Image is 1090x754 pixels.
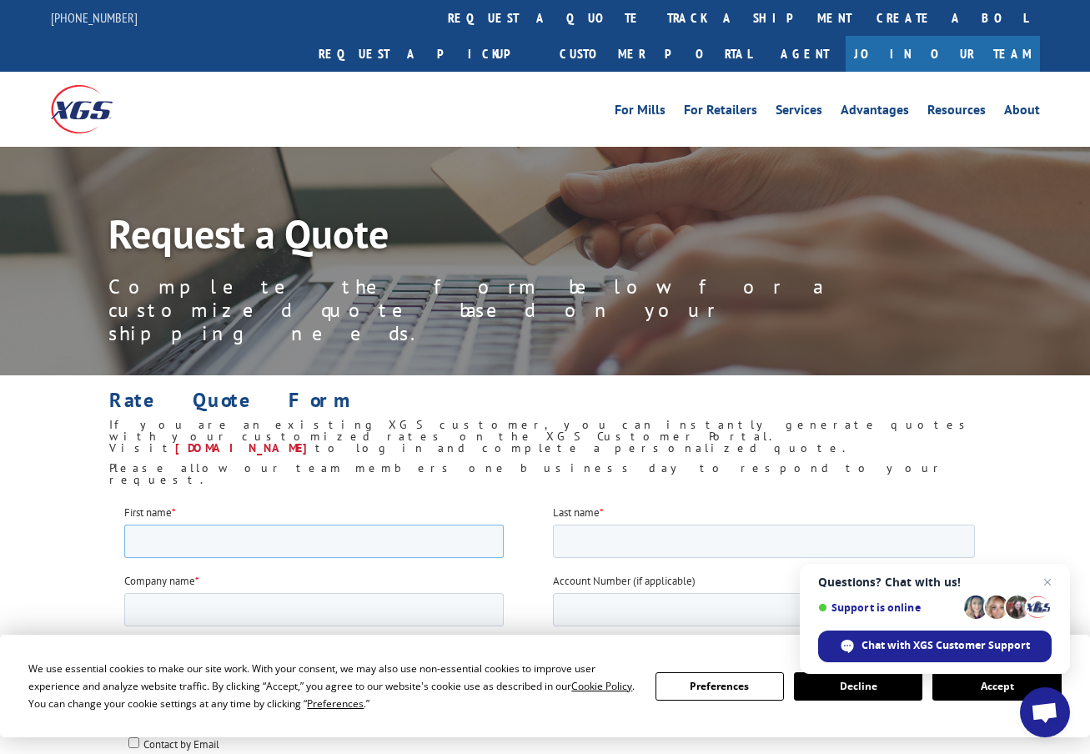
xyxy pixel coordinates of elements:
p: Complete the form below for a customized quote based on your shipping needs. [108,275,859,345]
input: LTL, Truckload & Warehousing [4,560,15,571]
input: Buyer [4,493,15,504]
input: Contact by Email [4,233,15,244]
a: For Retailers [684,103,757,122]
span: to log in and complete a personalized quote. [315,440,850,455]
span: Last name [429,1,475,15]
span: Buyer [19,493,46,507]
span: Contact by Phone [19,255,98,269]
input: Total Operations [4,515,15,526]
span: Warehousing [19,380,78,395]
div: We use essential cookies to make our site work. With your consent, we may also use non-essential ... [28,660,635,712]
input: Custom Cutting [4,425,15,436]
span: Truckload [19,335,63,349]
span: Supply Chain Integration [19,403,131,417]
a: Customer Portal [547,36,764,72]
span: Cookie Policy [571,679,632,693]
span: Preferences [307,696,364,711]
input: Expedited Shipping [4,358,15,369]
span: Drayage [19,583,57,597]
span: Questions? Chat with us! [818,576,1052,589]
h1: Request a Quote [108,214,859,262]
a: About [1004,103,1040,122]
input: Supply Chain Integration [4,403,15,414]
span: Contact by Email [19,233,95,247]
a: [PHONE_NUMBER] [51,9,138,26]
input: [GEOGRAPHIC_DATA] [4,448,15,459]
button: Accept [932,672,1061,701]
input: Enter your Zip or Postal Code [429,633,851,666]
input: Drayage [4,583,15,594]
a: Resources [927,103,986,122]
span: Expedited Shipping [19,358,108,372]
span: Custom Cutting [19,425,88,440]
button: Preferences [656,672,784,701]
span: Destination Zip Code [429,614,523,628]
div: Chat with XGS Customer Support [818,631,1052,662]
span: Chat with XGS Customer Support [861,638,1030,653]
a: Join Our Team [846,36,1040,72]
h1: Rate Quote Form [109,390,982,419]
input: LTL & Warehousing [4,538,15,549]
span: Total Operations [19,515,93,530]
a: [DOMAIN_NAME] [175,440,315,455]
h6: Please allow our team members one business day to respond to your request. [109,462,982,494]
a: For Mills [615,103,666,122]
span: Phone number [429,138,496,152]
input: Contact by Phone [4,255,15,266]
input: Warehousing [4,380,15,391]
a: Agent [764,36,846,72]
span: LTL & Warehousing [19,538,107,552]
span: Pick and Pack Solutions [19,470,125,485]
span: Close chat [1037,572,1057,592]
span: If you are an existing XGS customer, you can instantly generate quotes with your customized rates... [109,417,974,455]
span: Account Number (if applicable) [429,69,571,83]
input: LTL Shipping [4,313,15,324]
span: Support is online [818,601,958,614]
a: Services [776,103,822,122]
div: Open chat [1020,687,1070,737]
a: Request a pickup [306,36,547,72]
span: [GEOGRAPHIC_DATA] [19,448,118,462]
button: Decline [794,672,922,701]
span: LTL Shipping [19,313,77,327]
input: Truckload [4,335,15,346]
a: Advantages [841,103,909,122]
span: LTL, Truckload & Warehousing [19,560,156,575]
input: Pick and Pack Solutions [4,470,15,481]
